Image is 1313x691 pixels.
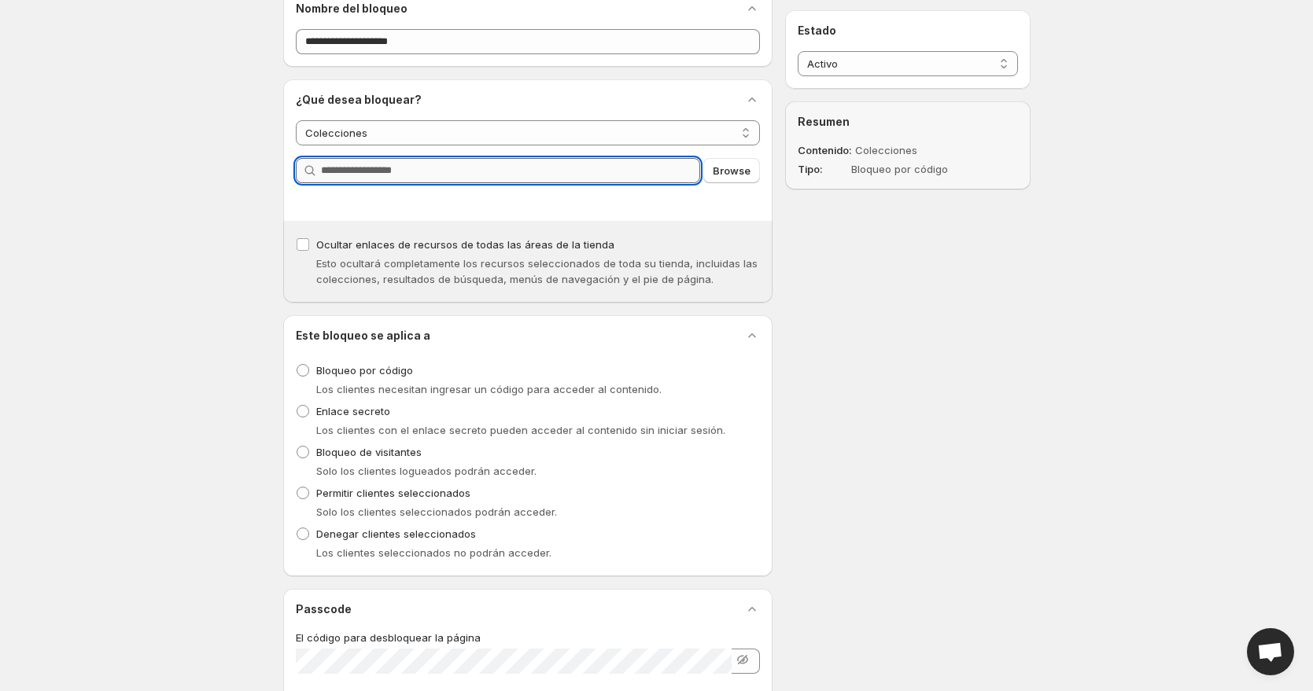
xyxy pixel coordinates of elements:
[855,142,976,158] dd: Colecciones
[316,446,422,458] span: Bloqueo de visitantes
[713,163,751,178] span: Browse
[703,158,760,183] button: Browse
[316,405,390,417] span: Enlace secreto
[316,527,476,540] span: Denegar clientes seleccionados
[798,142,852,158] dt: Contenido :
[316,364,413,377] span: Bloqueo por código
[1247,628,1294,675] div: Open chat
[296,1,408,17] h2: Nombre del bloqueo
[316,383,662,395] span: Los clientes necesitan ingresar un código para acceder al contenido.
[798,161,848,177] dt: Tipo :
[798,23,1017,39] h2: Estado
[316,238,614,251] span: Ocultar enlaces de recursos de todas las áreas de la tienda
[798,114,1017,130] h2: Resumen
[316,487,470,499] span: Permitir clientes seleccionados
[316,465,537,477] span: Solo los clientes logueados podrán acceder.
[296,601,352,617] h2: Passcode
[296,631,481,644] span: El código para desbloquear la página
[316,424,725,436] span: Los clientes con el enlace secreto pueden acceder al contenido sin iniciar sesión.
[316,505,557,518] span: Solo los clientes seleccionados podrán acceder.
[316,546,551,559] span: Los clientes seleccionados no podrán acceder.
[851,161,972,177] dd: Bloqueo por código
[296,92,422,108] h2: ¿Qué desea bloquear?
[316,257,758,285] span: Esto ocultará completamente los recursos seleccionados de toda su tienda, incluidas las coleccion...
[296,328,430,344] h2: Este bloqueo se aplica a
